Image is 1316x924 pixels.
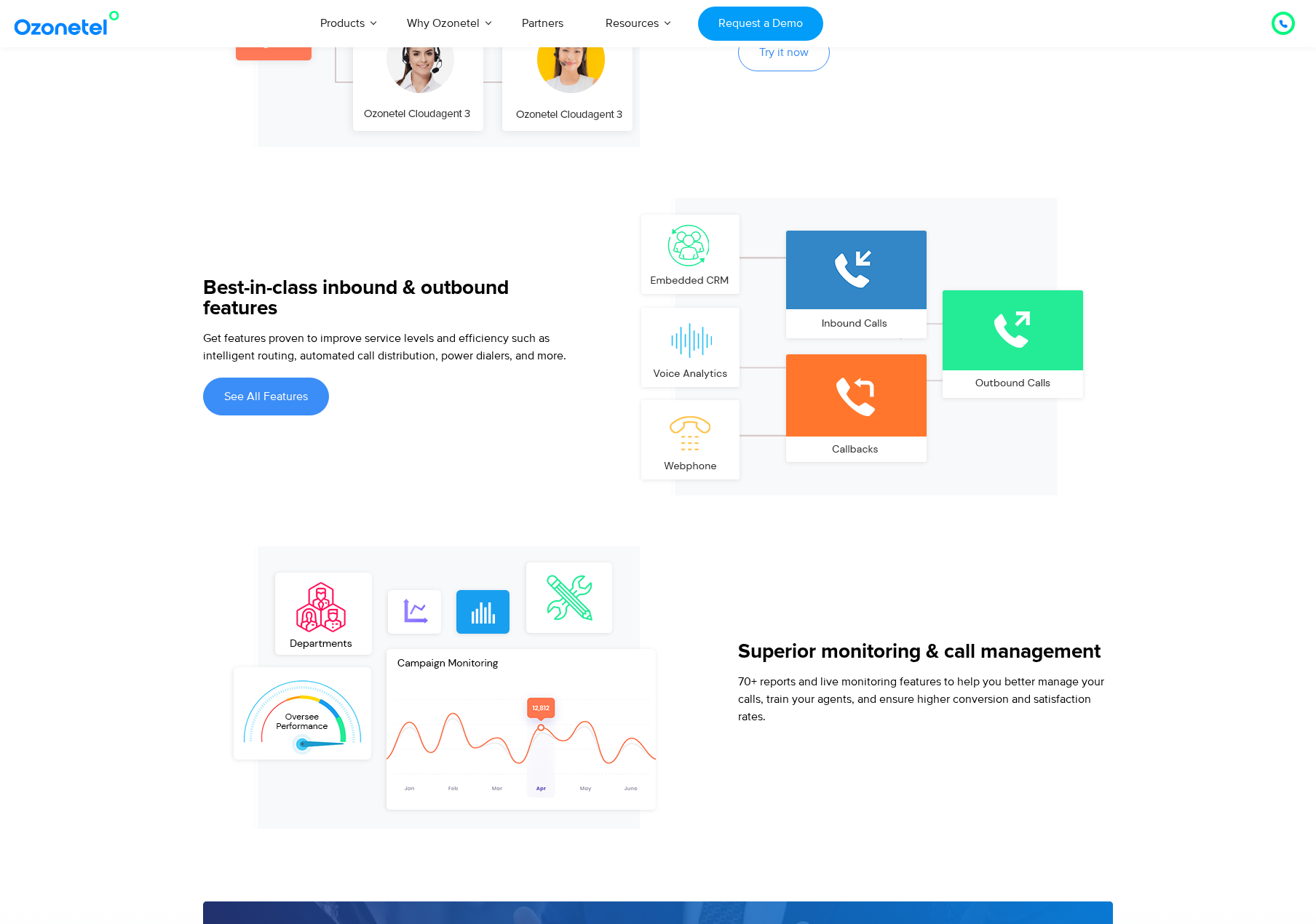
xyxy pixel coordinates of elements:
[203,278,576,319] h5: Best-in-class inbound & outbound features
[738,33,830,71] a: Try it now
[224,391,308,402] span: See All Features
[203,330,576,372] div: Get features proven to improve service levels and efficiency such as intelligent routing, automat...
[759,47,809,58] span: Try it now
[698,7,822,41] a: Request a Demo
[738,642,1111,662] h5: Superior monitoring & call management
[203,378,329,415] a: See All Features
[738,673,1111,733] div: 70+ reports and live monitoring features to help you better manage your calls, train your agents,...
